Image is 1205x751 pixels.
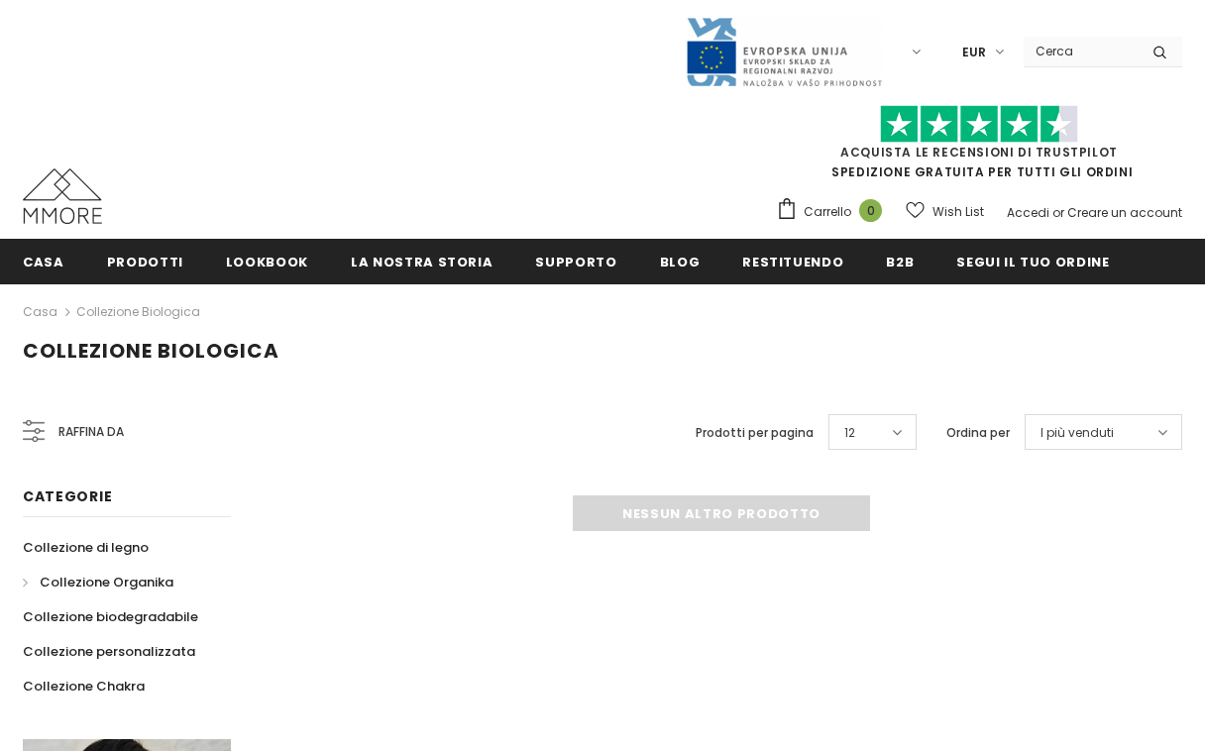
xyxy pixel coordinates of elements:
[685,43,883,59] a: Javni Razpis
[23,642,195,661] span: Collezione personalizzata
[956,253,1109,271] span: Segui il tuo ordine
[696,423,814,443] label: Prodotti per pagina
[1041,423,1114,443] span: I più venduti
[535,253,616,271] span: supporto
[840,144,1118,161] a: Acquista le recensioni di TrustPilot
[962,43,986,62] span: EUR
[351,253,493,271] span: La nostra storia
[23,253,64,271] span: Casa
[844,423,855,443] span: 12
[226,239,308,283] a: Lookbook
[1024,37,1138,65] input: Search Site
[23,300,57,324] a: Casa
[946,423,1010,443] label: Ordina per
[107,253,183,271] span: Prodotti
[351,239,493,283] a: La nostra storia
[859,199,882,222] span: 0
[906,194,984,229] a: Wish List
[776,197,892,227] a: Carrello 0
[58,421,124,443] span: Raffina da
[804,202,851,222] span: Carrello
[1007,204,1049,221] a: Accedi
[76,303,200,320] a: Collezione biologica
[23,538,149,557] span: Collezione di legno
[23,168,102,224] img: Casi MMORE
[23,239,64,283] a: Casa
[1052,204,1064,221] span: or
[23,337,279,365] span: Collezione biologica
[886,253,914,271] span: B2B
[742,239,843,283] a: Restituendo
[23,530,149,565] a: Collezione di legno
[742,253,843,271] span: Restituendo
[776,114,1182,180] span: SPEDIZIONE GRATUITA PER TUTTI GLI ORDINI
[107,239,183,283] a: Prodotti
[685,16,883,88] img: Javni Razpis
[932,202,984,222] span: Wish List
[23,669,145,703] a: Collezione Chakra
[660,239,701,283] a: Blog
[23,486,112,506] span: Categorie
[226,253,308,271] span: Lookbook
[23,677,145,696] span: Collezione Chakra
[535,239,616,283] a: supporto
[660,253,701,271] span: Blog
[23,607,198,626] span: Collezione biodegradabile
[880,105,1078,144] img: Fidati di Pilot Stars
[956,239,1109,283] a: Segui il tuo ordine
[23,599,198,634] a: Collezione biodegradabile
[1067,204,1182,221] a: Creare un account
[23,565,173,599] a: Collezione Organika
[40,573,173,591] span: Collezione Organika
[23,634,195,669] a: Collezione personalizzata
[886,239,914,283] a: B2B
